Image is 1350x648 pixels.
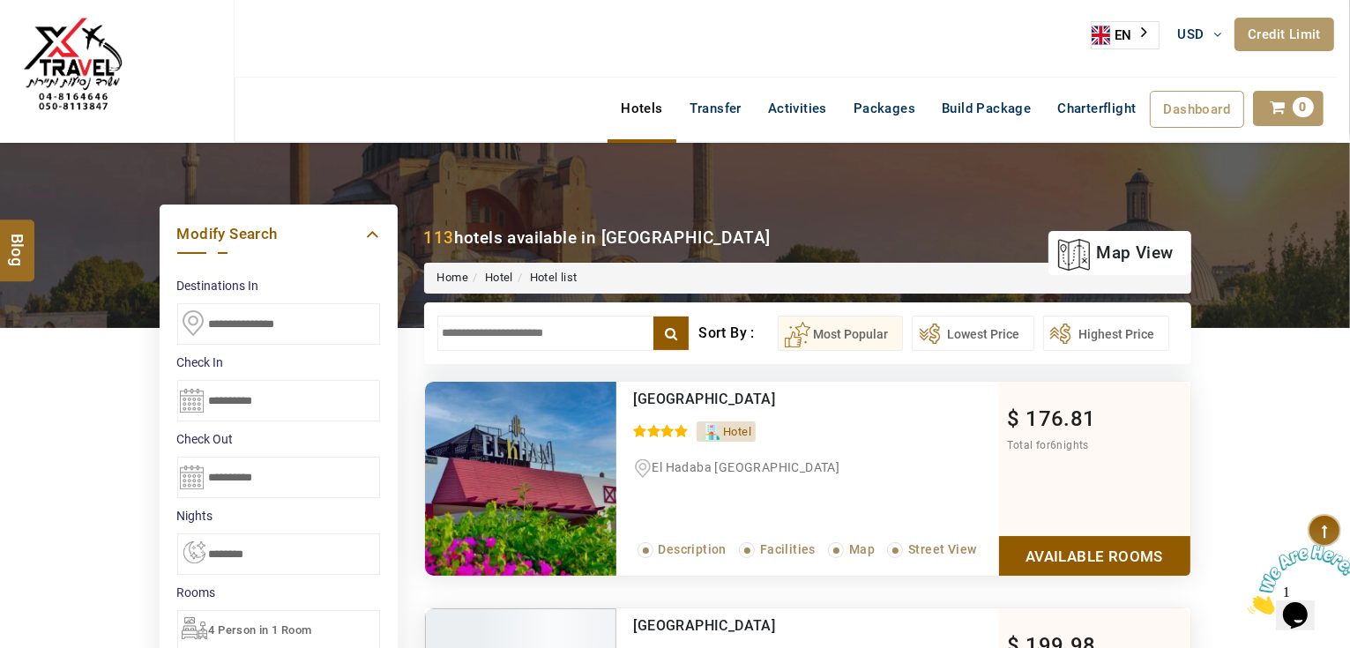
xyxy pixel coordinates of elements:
a: Packages [840,91,929,126]
span: Description [659,542,727,556]
span: 4 Person in 1 Room [209,623,312,637]
label: Check In [177,354,380,371]
span: Total for nights [1008,439,1089,451]
a: Hotel [485,271,513,284]
a: map view [1057,234,1173,272]
div: Falcon Naama Star Hotel [634,617,926,635]
a: [GEOGRAPHIC_DATA] [634,391,776,407]
a: Transfer [676,91,755,126]
span: El Hadaba [GEOGRAPHIC_DATA] [653,460,840,474]
label: nights [177,507,380,525]
span: 6 [1050,439,1056,451]
button: Lowest Price [912,316,1034,351]
span: Charterflight [1057,101,1136,116]
a: EN [1092,22,1159,48]
img: 32aab261d63fe8e7e81f357da0978bd49b56936e.jpeg [425,382,616,576]
span: Street View [908,542,976,556]
span: 176.81 [1026,406,1095,431]
li: Hotel list [513,270,578,287]
label: Destinations In [177,277,380,294]
a: Credit Limit [1234,18,1334,51]
div: El Khan Sharm Hotel [634,391,926,408]
div: Sort By : [698,316,777,351]
span: 0 [1293,97,1314,117]
a: Show Rooms [999,536,1190,576]
a: Hotels [608,91,675,126]
span: 1 [7,7,14,22]
a: Charterflight [1044,91,1149,126]
b: 113 [424,227,454,248]
span: Blog [6,233,29,248]
div: hotels available in [GEOGRAPHIC_DATA] [424,226,771,250]
span: Hotel [723,425,751,438]
a: Home [437,271,469,284]
img: The Royal Line Holidays [13,8,132,127]
a: Build Package [929,91,1044,126]
div: Language [1091,21,1160,49]
button: Highest Price [1043,316,1169,351]
span: Map [849,542,875,556]
a: 0 [1253,91,1324,126]
span: Facilities [760,542,816,556]
label: Rooms [177,584,380,601]
iframe: chat widget [1241,538,1350,622]
a: Activities [755,91,840,126]
span: $ [1008,406,1020,431]
aside: Language selected: English [1091,21,1160,49]
span: Dashboard [1164,101,1231,117]
button: Most Popular [778,316,903,351]
label: Check Out [177,430,380,448]
a: Modify Search [177,222,380,246]
span: USD [1178,26,1205,42]
img: Chat attention grabber [7,7,116,77]
a: [GEOGRAPHIC_DATA] [634,617,776,634]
